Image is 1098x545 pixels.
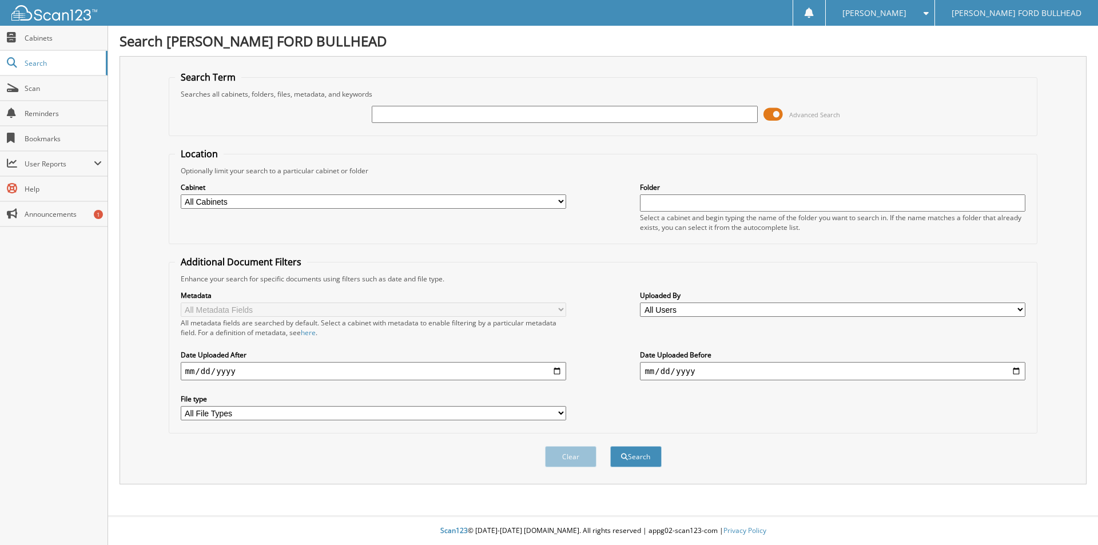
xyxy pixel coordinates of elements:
[25,209,102,219] span: Announcements
[181,318,566,337] div: All metadata fields are searched by default. Select a cabinet with metadata to enable filtering b...
[25,184,102,194] span: Help
[610,446,662,467] button: Search
[1041,490,1098,545] iframe: Chat Widget
[120,31,1087,50] h1: Search [PERSON_NAME] FORD BULLHEAD
[181,291,566,300] label: Metadata
[175,274,1032,284] div: Enhance your search for specific documents using filters such as date and file type.
[25,33,102,43] span: Cabinets
[640,350,1025,360] label: Date Uploaded Before
[175,89,1032,99] div: Searches all cabinets, folders, files, metadata, and keywords
[640,182,1025,192] label: Folder
[952,10,1081,17] span: [PERSON_NAME] FORD BULLHEAD
[640,362,1025,380] input: end
[108,517,1098,545] div: © [DATE]-[DATE] [DOMAIN_NAME]. All rights reserved | appg02-scan123-com |
[440,526,468,535] span: Scan123
[25,109,102,118] span: Reminders
[25,134,102,144] span: Bookmarks
[175,256,307,268] legend: Additional Document Filters
[181,362,566,380] input: start
[789,110,840,119] span: Advanced Search
[175,166,1032,176] div: Optionally limit your search to a particular cabinet or folder
[842,10,906,17] span: [PERSON_NAME]
[640,291,1025,300] label: Uploaded By
[25,159,94,169] span: User Reports
[181,182,566,192] label: Cabinet
[25,83,102,93] span: Scan
[181,350,566,360] label: Date Uploaded After
[723,526,766,535] a: Privacy Policy
[175,148,224,160] legend: Location
[181,394,566,404] label: File type
[545,446,596,467] button: Clear
[301,328,316,337] a: here
[94,210,103,219] div: 1
[640,213,1025,232] div: Select a cabinet and begin typing the name of the folder you want to search in. If the name match...
[11,5,97,21] img: scan123-logo-white.svg
[25,58,100,68] span: Search
[175,71,241,83] legend: Search Term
